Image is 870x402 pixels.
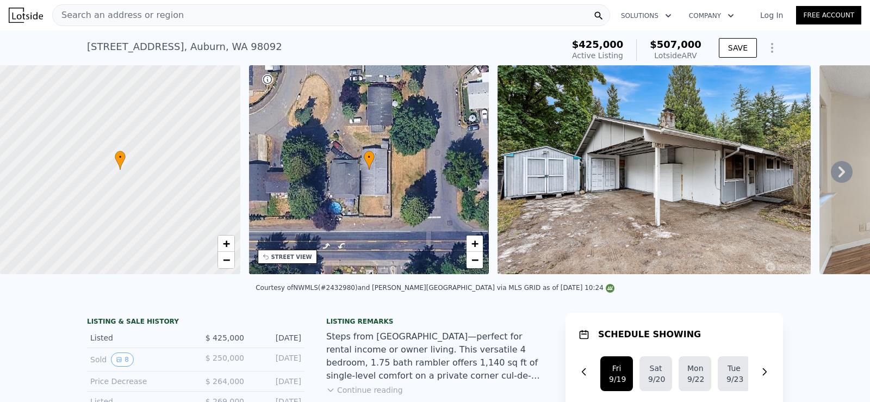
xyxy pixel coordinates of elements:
button: Company [680,6,743,26]
span: + [222,237,229,250]
button: Fri9/19 [600,356,633,391]
div: • [364,151,375,170]
span: $425,000 [572,39,624,50]
a: Zoom in [467,236,483,252]
span: Search an address or region [53,9,184,22]
span: $507,000 [650,39,701,50]
button: Sat9/20 [639,356,672,391]
div: Listing remarks [326,317,544,326]
div: 9/23 [726,374,742,385]
div: 9/22 [687,374,703,385]
div: [DATE] [253,332,301,343]
span: Active Listing [572,51,623,60]
a: Zoom out [467,252,483,268]
div: Tue [726,363,742,374]
span: $ 264,000 [206,377,244,386]
div: • [115,151,126,170]
a: Zoom in [218,236,234,252]
div: [STREET_ADDRESS] , Auburn , WA 98092 [87,39,282,54]
a: Free Account [796,6,861,24]
span: • [364,152,375,162]
div: LISTING & SALE HISTORY [87,317,304,328]
div: Listed [90,332,187,343]
div: [DATE] [253,376,301,387]
button: View historical data [111,352,134,367]
div: STREET VIEW [271,253,312,261]
div: Steps from [GEOGRAPHIC_DATA]—perfect for rental income or owner living. This versatile 4 bedroom,... [326,330,544,382]
div: Sold [90,352,187,367]
button: Tue9/23 [718,356,750,391]
div: Price Decrease [90,376,187,387]
img: NWMLS Logo [606,284,614,293]
div: Lotside ARV [650,50,701,61]
span: − [471,253,478,267]
button: Show Options [761,37,783,59]
span: − [222,253,229,267]
div: Courtesy of NWMLS (#2432980) and [PERSON_NAME][GEOGRAPHIC_DATA] via MLS GRID as of [DATE] 10:24 [256,284,614,292]
button: SAVE [719,38,757,58]
span: $ 425,000 [206,333,244,342]
img: Sale: 169663581 Parcel: 97951562 [498,65,811,274]
span: • [115,152,126,162]
button: Mon9/22 [679,356,711,391]
div: 9/20 [648,374,663,385]
img: Lotside [9,8,43,23]
div: Sat [648,363,663,374]
h1: SCHEDULE SHOWING [598,328,701,341]
button: Solutions [612,6,680,26]
span: $ 250,000 [206,354,244,362]
div: Fri [609,363,624,374]
a: Zoom out [218,252,234,268]
div: Mon [687,363,703,374]
button: Continue reading [326,385,403,395]
div: [DATE] [253,352,301,367]
span: + [471,237,478,250]
a: Log In [747,10,796,21]
div: 9/19 [609,374,624,385]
